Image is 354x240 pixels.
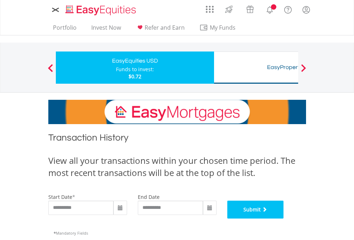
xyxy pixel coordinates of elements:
div: Funds to invest: [116,66,154,73]
span: Refer and Earn [145,24,185,31]
img: grid-menu-icon.svg [206,5,214,13]
label: end date [138,194,160,200]
a: Portfolio [50,24,79,35]
a: Notifications [261,2,279,16]
img: EasyMortage Promotion Banner [48,100,306,124]
button: Previous [43,68,58,75]
span: $0.72 [128,73,141,80]
img: vouchers-v2.svg [244,4,256,15]
a: AppsGrid [201,2,218,13]
span: My Funds [199,23,246,32]
a: Invest Now [88,24,124,35]
h1: Transaction History [48,131,306,147]
span: Mandatory Fields [54,230,88,236]
a: Home page [63,2,139,16]
button: Submit [227,201,284,219]
label: start date [48,194,72,200]
a: Vouchers [239,2,261,15]
a: FAQ's and Support [279,2,297,16]
div: View all your transactions within your chosen time period. The most recent transactions will be a... [48,155,306,179]
button: Next [296,68,311,75]
img: thrive-v2.svg [223,4,235,15]
img: EasyEquities_Logo.png [64,4,139,16]
div: EasyEquities USD [60,56,210,66]
a: Refer and Earn [133,24,188,35]
a: My Profile [297,2,315,18]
